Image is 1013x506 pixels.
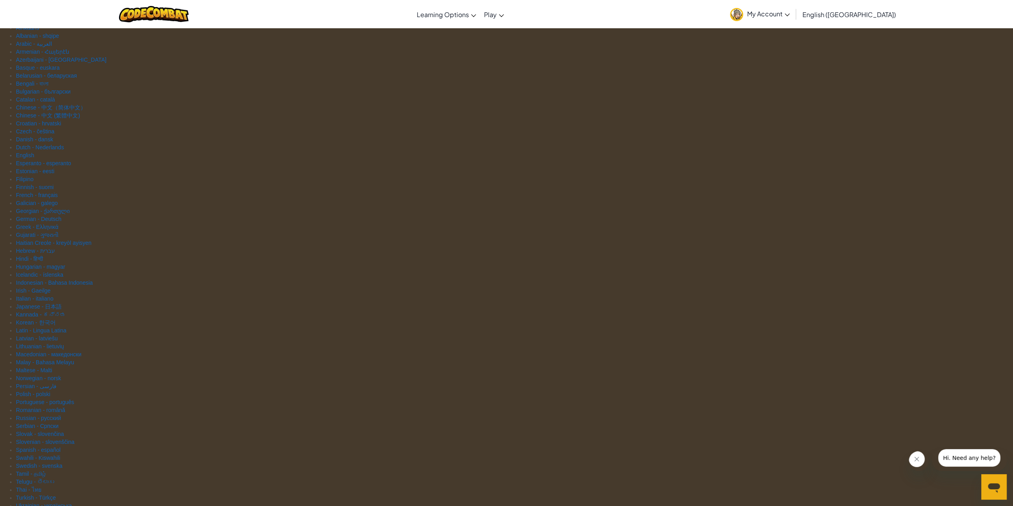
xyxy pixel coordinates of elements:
a: Bulgarian - български [16,88,70,95]
a: Catalan - català [16,96,55,103]
a: Albanian - shqipe [16,33,59,39]
a: My Account [726,2,794,27]
a: Norwegian - norsk [16,375,61,381]
img: CodeCombat logo [119,6,189,22]
a: Learning Options [413,4,480,25]
a: Georgian - ქართული [16,208,70,214]
a: Maltese - Malti [16,367,52,373]
a: English [16,152,34,158]
a: Russian - русский [16,415,61,421]
iframe: Message from company [932,449,1007,471]
a: Macedonian - македонски [16,351,82,358]
iframe: Button to launch messaging window [981,474,1007,500]
a: Latvian - latviešu [16,335,58,342]
a: Romanian - română [16,407,65,413]
a: Danish - dansk [16,136,53,143]
a: Azerbaijani - [GEOGRAPHIC_DATA] [16,57,106,63]
a: Indonesian - Bahasa Indonesia [16,279,93,286]
a: Slovak - slovenčina [16,431,64,437]
a: Esperanto - esperanto [16,160,71,166]
span: My Account [747,10,790,18]
a: Galician - galego [16,200,58,206]
a: Spanish - español [16,447,61,453]
img: avatar [730,8,743,21]
a: German - Deutsch [16,216,61,222]
a: Turkish - Türkçe [16,494,56,501]
a: Chinese - 中文 (繁體中文) [16,112,80,119]
a: Latin - Lingua Latina [16,327,66,334]
a: Bengali - বাংলা [16,80,49,87]
a: Hindi - हिन्दी [16,256,43,262]
a: Swahili - Kiswahili [16,455,60,461]
iframe: Close message [909,451,929,471]
a: Icelandic - íslenska [16,272,63,278]
a: Armenian - Հայերէն [16,49,69,55]
a: Basque - euskara [16,64,60,71]
a: Hungarian - magyar [16,264,65,270]
a: Finnish - suomi [16,184,54,190]
a: Irish - Gaeilge [16,287,51,294]
span: English ([GEOGRAPHIC_DATA]) [802,10,896,19]
a: Play [480,4,508,25]
a: Filipino [16,176,33,182]
a: Arabic - ‎‫العربية‬‎ [16,41,52,47]
a: Thai - ไทย [16,486,41,493]
a: Gujarati - ગુજરાતી [16,232,59,238]
a: Malay - Bahasa Melayu [16,359,74,365]
a: Serbian - Српски [16,423,59,429]
a: Hebrew - ‎‫עברית‬‎ [16,248,55,254]
a: Chinese - 中文（简体中文） [16,104,86,111]
a: French - français [16,192,58,198]
span: Learning Options [417,10,469,19]
a: English ([GEOGRAPHIC_DATA]) [798,4,900,25]
a: Swedish - svenska [16,463,62,469]
span: Play [484,10,497,19]
a: Slovenian - slovenščina [16,439,74,445]
a: Haitian Creole - kreyòl ayisyen [16,240,92,246]
a: Telugu - తెలుగు [16,479,54,485]
a: Kannada - ಕನ್ನಡ [16,311,66,318]
a: Greek - Ελληνικά [16,224,59,230]
a: Tamil - தமிழ் [16,471,46,477]
a: Estonian - eesti [16,168,55,174]
a: Persian - ‎‫فارسی‬‎ [16,383,57,389]
a: Portuguese - português [16,399,74,405]
a: Dutch - Nederlands [16,144,64,150]
a: Italian - italiano [16,295,53,302]
a: Korean - 한국어 [16,319,56,326]
a: Lithuanian - lietuvių [16,343,64,350]
a: Croatian - hrvatski [16,120,61,127]
a: Czech - čeština [16,128,54,135]
a: Belarusian - беларуская [16,72,77,79]
a: Polish - polski [16,391,50,397]
a: Japanese - 日本語 [16,303,62,310]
